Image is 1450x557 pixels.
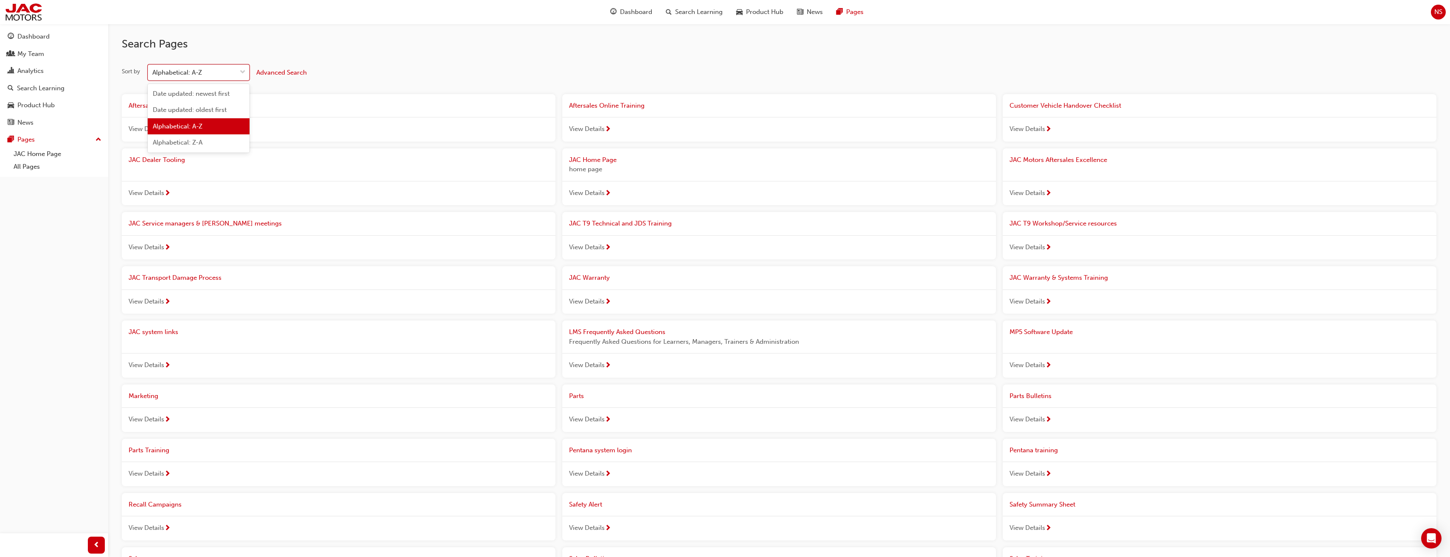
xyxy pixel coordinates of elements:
[129,360,164,370] span: View Details
[10,160,105,173] a: All Pages
[1010,242,1045,252] span: View Details
[17,84,65,93] div: Search Learning
[122,37,1436,51] h2: Search Pages
[240,67,246,78] span: down-icon
[620,7,652,17] span: Dashboard
[569,446,632,454] span: Pentana system login
[1003,320,1436,378] a: MP5 Software UpdateView Details
[129,501,182,508] span: Recall Campaigns
[1010,220,1117,227] span: JAC T9 Workshop/Service resources
[3,63,105,79] a: Analytics
[562,439,996,486] a: Pentana system loginView Details
[1003,266,1436,314] a: JAC Warranty & Systems TrainingView Details
[1010,360,1045,370] span: View Details
[605,416,611,424] span: next-icon
[562,320,996,378] a: LMS Frequently Asked QuestionsFrequently Asked Questions for Learners, Managers, Trainers & Admin...
[17,66,44,76] div: Analytics
[569,469,605,479] span: View Details
[1045,126,1052,134] span: next-icon
[569,156,617,164] span: JAC Home Page
[164,362,171,370] span: next-icon
[659,3,729,21] a: search-iconSearch Learning
[746,7,783,17] span: Product Hub
[729,3,790,21] a: car-iconProduct Hub
[562,94,996,142] a: Aftersales Online TrainingView Details
[153,106,227,114] span: Date updated: oldest first
[1045,416,1052,424] span: next-icon
[153,123,202,130] span: Alphabetical: A-Z
[562,384,996,432] a: PartsView Details
[846,7,864,17] span: Pages
[562,212,996,259] a: JAC T9 Technical and JDS TrainingView Details
[164,298,171,306] span: next-icon
[569,102,645,109] span: Aftersales Online Training
[164,244,171,252] span: next-icon
[1003,493,1436,540] a: Safety Summary SheetView Details
[605,362,611,370] span: next-icon
[736,7,743,17] span: car-icon
[1045,525,1052,532] span: next-icon
[3,29,105,45] a: Dashboard
[164,190,171,198] span: next-icon
[3,132,105,148] button: Pages
[605,525,611,532] span: next-icon
[122,384,555,432] a: MarketingView Details
[1003,94,1436,142] a: Customer Vehicle Handover ChecklistView Details
[1003,148,1436,206] a: JAC Motors Aftersales ExcellenceView Details
[605,126,611,134] span: next-icon
[4,3,43,22] a: jac-portal
[153,90,230,97] span: Date updated: newest first
[3,97,105,113] a: Product Hub
[836,7,843,17] span: pages-icon
[153,139,202,146] span: Alphabetical: Z-A
[1421,528,1442,549] div: Open Intercom Messenger
[569,337,989,347] span: Frequently Asked Questions for Learners, Managers, Trainers & Administration
[8,119,14,127] span: news-icon
[164,416,171,424] span: next-icon
[562,266,996,314] a: JAC WarrantyView Details
[17,49,44,59] div: My Team
[1010,392,1052,400] span: Parts Bulletins
[807,7,823,17] span: News
[569,124,605,134] span: View Details
[95,134,101,145] span: up-icon
[605,190,611,198] span: next-icon
[122,493,555,540] a: Recall CampaignsView Details
[129,274,222,281] span: JAC Transport Damage Process
[1010,156,1107,164] span: JAC Motors Aftersales Excellence
[122,67,140,76] div: Sort by
[562,493,996,540] a: Safety AlertView Details
[17,100,55,110] div: Product Hub
[569,360,605,370] span: View Details
[569,164,989,174] span: home page
[1010,328,1073,336] span: MP5 Software Update
[1045,298,1052,306] span: next-icon
[1431,5,1446,19] button: NS
[605,244,611,252] span: next-icon
[830,3,870,21] a: pages-iconPages
[129,328,178,336] span: JAC system links
[666,7,672,17] span: search-icon
[1010,297,1045,306] span: View Details
[569,392,584,400] span: Parts
[1010,102,1121,109] span: Customer Vehicle Handover Checklist
[3,27,105,132] button: DashboardMy TeamAnalyticsSearch LearningProduct HubNews
[1434,7,1442,17] span: NS
[1010,469,1045,479] span: View Details
[569,188,605,198] span: View Details
[1010,415,1045,424] span: View Details
[129,392,158,400] span: Marketing
[3,81,105,96] a: Search Learning
[1010,124,1045,134] span: View Details
[562,148,996,206] a: JAC Home Pagehome pageView Details
[17,118,34,128] div: News
[569,328,665,336] span: LMS Frequently Asked Questions
[256,64,307,81] button: Advanced Search
[129,415,164,424] span: View Details
[569,220,672,227] span: JAC T9 Technical and JDS Training
[8,136,14,144] span: pages-icon
[122,320,555,378] a: JAC system linksView Details
[569,415,605,424] span: View Details
[93,540,100,551] span: prev-icon
[569,501,602,508] span: Safety Alert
